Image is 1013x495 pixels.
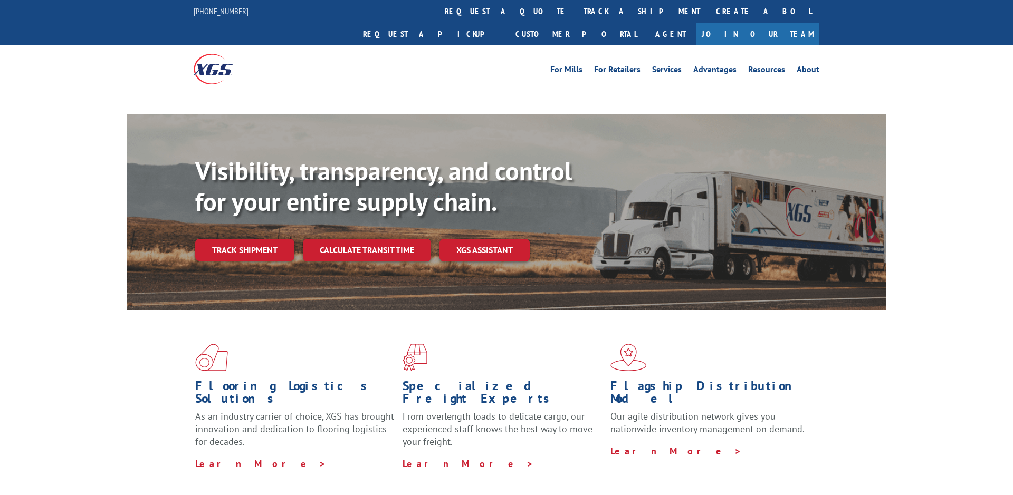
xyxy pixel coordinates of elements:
img: xgs-icon-total-supply-chain-intelligence-red [195,344,228,371]
a: Customer Portal [508,23,645,45]
a: Track shipment [195,239,294,261]
b: Visibility, transparency, and control for your entire supply chain. [195,154,572,218]
span: As an industry carrier of choice, XGS has brought innovation and dedication to flooring logistics... [195,410,394,448]
h1: Flooring Logistics Solutions [195,380,395,410]
a: Advantages [693,65,737,77]
p: From overlength loads to delicate cargo, our experienced staff knows the best way to move your fr... [403,410,602,457]
a: Learn More > [195,458,327,470]
a: [PHONE_NUMBER] [194,6,249,16]
a: XGS ASSISTANT [439,239,530,261]
a: Join Our Team [696,23,819,45]
a: Request a pickup [355,23,508,45]
img: xgs-icon-flagship-distribution-model-red [610,344,647,371]
a: Agent [645,23,696,45]
span: Our agile distribution network gives you nationwide inventory management on demand. [610,410,805,435]
a: Resources [748,65,785,77]
h1: Flagship Distribution Model [610,380,810,410]
h1: Specialized Freight Experts [403,380,602,410]
a: About [797,65,819,77]
a: Services [652,65,682,77]
a: Learn More > [610,445,742,457]
a: For Retailers [594,65,641,77]
img: xgs-icon-focused-on-flooring-red [403,344,427,371]
a: Calculate transit time [303,239,431,261]
a: Learn More > [403,458,534,470]
a: For Mills [550,65,582,77]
